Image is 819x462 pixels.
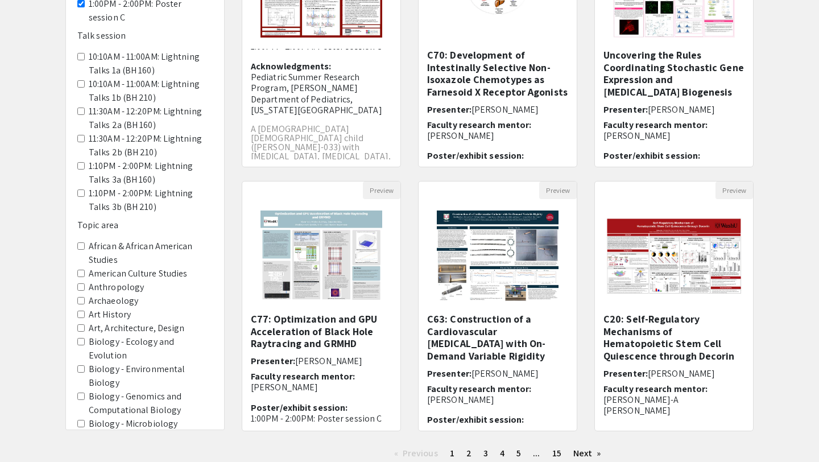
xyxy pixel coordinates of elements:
h6: Presenter: [603,104,744,115]
p: [PERSON_NAME]-A [PERSON_NAME] [603,394,744,416]
span: Poster/exhibit session: [427,414,524,426]
span: 3 [483,447,488,459]
span: Faculty research mentor: [603,119,708,131]
label: Biology - Environmental Biology [89,362,213,390]
label: Biology - Genomics and Computational Biology [89,390,213,417]
span: Poster/exhibit session: [251,402,348,414]
p: [PERSON_NAME] [427,394,568,405]
span: [PERSON_NAME] [648,368,715,379]
span: [PERSON_NAME] [648,104,715,115]
label: 1:10PM - 2:00PM: Lightning Talks 3a (BH 160) [89,159,213,187]
label: 11:30AM - 12:20PM: Lightning Talks 2a (BH 160) [89,105,213,132]
h6: Presenter: [427,368,568,379]
img: <p>C77: Optimization and GPU Acceleration of Black Hole Raytracing and GRMHD</p> [249,199,393,313]
h5: C70: Development of Intestinally Selective Non-Isoxazole Chemotypes as Farnesoid X Receptor Agonists [427,49,568,98]
h6: Presenter: [251,356,392,366]
p: 1:00PM - 2:00PM: Poster session C [251,413,392,424]
label: Art History [89,308,131,321]
p: [PERSON_NAME] [603,130,744,141]
h6: Presenter: [603,368,744,379]
span: Acknowledgments: [251,60,332,72]
p: [PERSON_NAME] [427,130,568,141]
label: African & African American Studies [89,240,213,267]
a: Next page [568,445,607,462]
button: Preview [539,181,577,199]
span: Faculty research mentor: [427,383,531,395]
span: [PERSON_NAME] [295,355,362,367]
img: <p>C63: Construction of a Cardiovascular Catheter with On-Demand Variable Rigidity</p> [425,199,569,313]
span: 2 [466,447,471,459]
h6: Presenter: [427,104,568,115]
div: Open Presentation <p>C77: Optimization and GPU Acceleration of Black Hole Raytracing and GRMHD</p> [242,181,401,431]
p: [PERSON_NAME] [251,382,392,393]
span: [PERSON_NAME] [471,368,539,379]
span: Poster/exhibit session: [603,150,700,162]
label: Art, Architecture, Design [89,321,185,335]
h5: C77: Optimization and GPU Acceleration of Black Hole Raytracing and GRMHD [251,313,392,350]
label: Archaeology [89,294,138,308]
h5: C20: Self-Regulatory Mechanisms of Hematopoietic Stem Cell Quiescence through Decorin [603,313,744,362]
iframe: Chat [9,411,48,453]
p: 1:00PM - 2:00PM: Poster session C [251,41,392,52]
button: Preview [363,181,400,199]
label: 10:10AM - 11:00AM: Lightning Talks 1a (BH 160) [89,50,213,77]
h6: Topic area [77,220,213,230]
h6: Talk session [77,30,213,41]
label: Biology - Microbiology [89,417,177,431]
label: Biology - Ecology and Evolution [89,335,213,362]
span: 1 [450,447,454,459]
span: A [DEMOGRAPHIC_DATA] [DEMOGRAPHIC_DATA] child ([PERSON_NAME]-033) with [MEDICAL_DATA], [MEDICAL_D... [251,123,391,171]
p: Pediatric Summer Research Program, [PERSON_NAME] Department of Pediatrics, [US_STATE][GEOGRAPHIC_... [251,72,392,115]
div: Open Presentation <p>C20: Self-Regulatory Mechanisms of Hematopoietic Stem Cell Quiescence throug... [594,181,754,431]
span: Faculty research mentor: [251,370,355,382]
span: ... [533,447,540,459]
label: American Culture Studies [89,267,187,280]
span: 15 [552,447,561,459]
span: Previous [403,447,438,459]
button: Preview [715,181,753,199]
label: 1:10PM - 2:00PM: Lightning Talks 3b (BH 210) [89,187,213,214]
label: Anthropology [89,280,144,294]
h5: C63: Construction of a Cardiovascular [MEDICAL_DATA] with On-Demand Variable Rigidity [427,313,568,362]
label: 11:30AM - 12:20PM: Lightning Talks 2b (BH 210) [89,132,213,159]
span: Poster/exhibit session: [427,150,524,162]
span: Faculty research mentor: [427,119,531,131]
label: 10:10AM - 11:00AM: Lightning Talks 1b (BH 210) [89,77,213,105]
img: <p>C20: Self-Regulatory Mechanisms of Hematopoietic Stem Cell Quiescence through Decorin </p> [595,207,753,306]
div: Open Presentation <p>C63: Construction of a Cardiovascular Catheter with On-Demand Variable Rigid... [418,181,577,431]
span: [PERSON_NAME] [471,104,539,115]
span: 4 [500,447,504,459]
span: Faculty research mentor: [603,383,708,395]
span: 5 [516,447,521,459]
h5: Uncovering the Rules Coordinating Stochastic Gene Expression and [MEDICAL_DATA] Biogenesis [603,49,744,98]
